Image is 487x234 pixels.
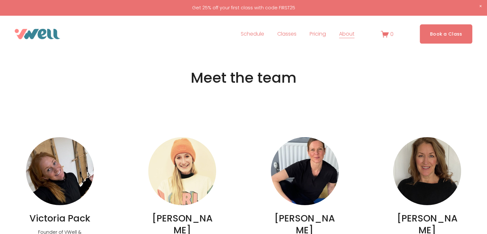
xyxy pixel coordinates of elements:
[420,24,473,43] a: Book a Class
[52,69,436,87] h2: Meet the team
[277,29,296,39] a: folder dropdown
[381,30,394,38] a: 0 items in cart
[26,213,94,224] h2: Victoria Pack
[339,29,354,39] span: About
[271,137,339,205] img: Person sitting on a yoga mat indoors, wearing a black shirt and black pants, with socks. Backgrou...
[310,29,326,39] a: Pricing
[277,29,296,39] span: Classes
[148,137,216,205] img: Person wearing an orange beanie and a sweater with "GRL PWR" text, smiling.
[339,29,354,39] a: folder dropdown
[390,30,394,38] span: 0
[241,29,264,39] a: Schedule
[15,29,60,39] img: VWell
